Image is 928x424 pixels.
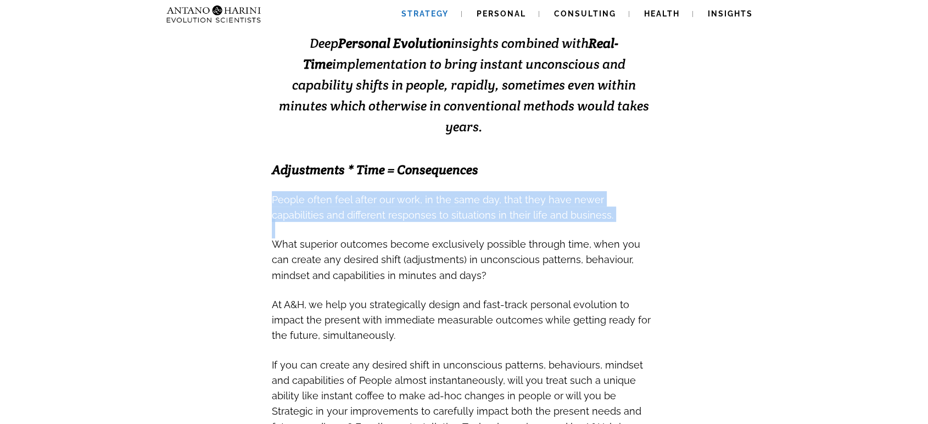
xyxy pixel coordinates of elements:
[279,35,649,135] span: Deep insights combined with implementation to bring instant unconscious and capability shifts in ...
[477,9,526,18] span: Personal
[708,9,753,18] span: Insights
[272,194,613,221] span: People often feel after our work, in the same day, that they have newer capabilities and differen...
[338,35,451,52] strong: Personal Evolution
[272,299,651,341] span: At A&H, we help you strategically design and fast-track personal evolution to impact the present ...
[272,238,640,281] span: What superior outcomes become exclusively possible through time, when you can create any desired ...
[401,9,449,18] span: Strategy
[272,161,478,178] span: Adjustments * Time = Consequences
[554,9,616,18] span: Consulting
[644,9,680,18] span: Health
